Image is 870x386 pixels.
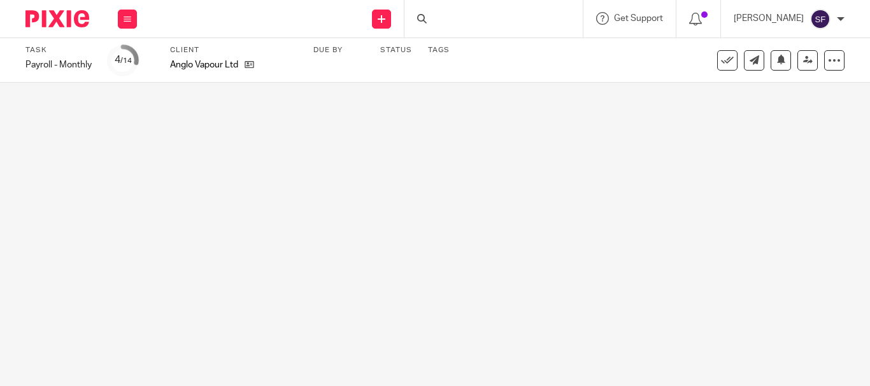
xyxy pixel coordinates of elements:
[734,12,804,25] p: [PERSON_NAME]
[428,45,450,55] label: Tags
[115,53,132,67] div: 4
[120,57,132,64] small: /14
[25,45,92,55] label: Task
[170,59,238,71] p: Anglo Vapour Ltd
[245,60,254,69] i: Open client page
[170,45,297,55] label: Client
[25,10,89,27] img: Pixie
[25,59,92,71] div: Payroll - Monthly
[313,45,364,55] label: Due by
[810,9,831,29] img: svg%3E
[380,45,412,55] label: Status
[614,14,663,23] span: Get Support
